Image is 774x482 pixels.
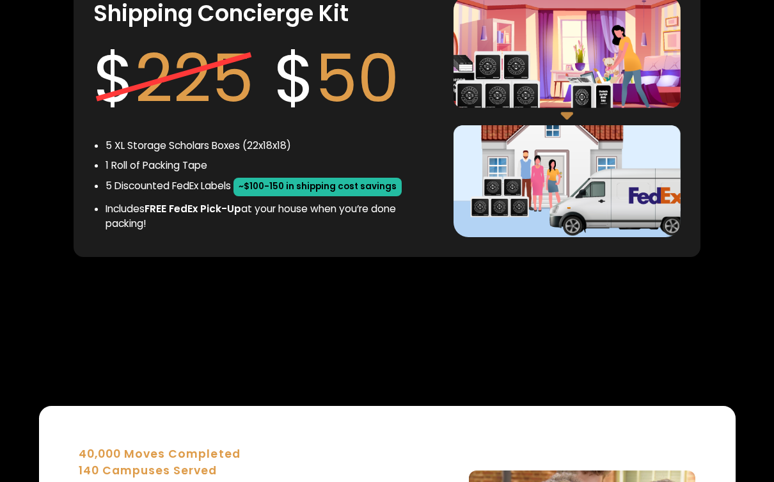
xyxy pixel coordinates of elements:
li: 5 Discounted FedEx Labels [106,178,434,196]
span: 50 [315,31,399,125]
li: 5 XL Storage Scholars Boxes (22x18x18) [106,138,434,153]
strong: FREE FedEx Pick-Up [145,202,241,215]
div: $ [274,28,399,128]
li: 1 Roll of Packing Tape [106,158,434,173]
div: 140 Campuses Served [79,462,419,479]
span: 225 [135,31,254,125]
div: 40,000 Moves Completed [79,446,419,462]
span: ~$100-150 in shipping cost savings [233,178,402,196]
li: Includes at your house when you’re done packing! [106,201,434,231]
div: $ [93,28,254,128]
